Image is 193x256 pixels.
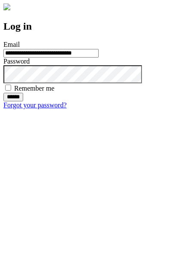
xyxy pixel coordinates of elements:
[3,21,190,32] h2: Log in
[3,3,10,10] img: logo-4e3dc11c47720685a147b03b5a06dd966a58ff35d612b21f08c02c0306f2b779.png
[14,85,54,92] label: Remember me
[3,101,66,109] a: Forgot your password?
[3,41,20,48] label: Email
[3,58,30,65] label: Password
